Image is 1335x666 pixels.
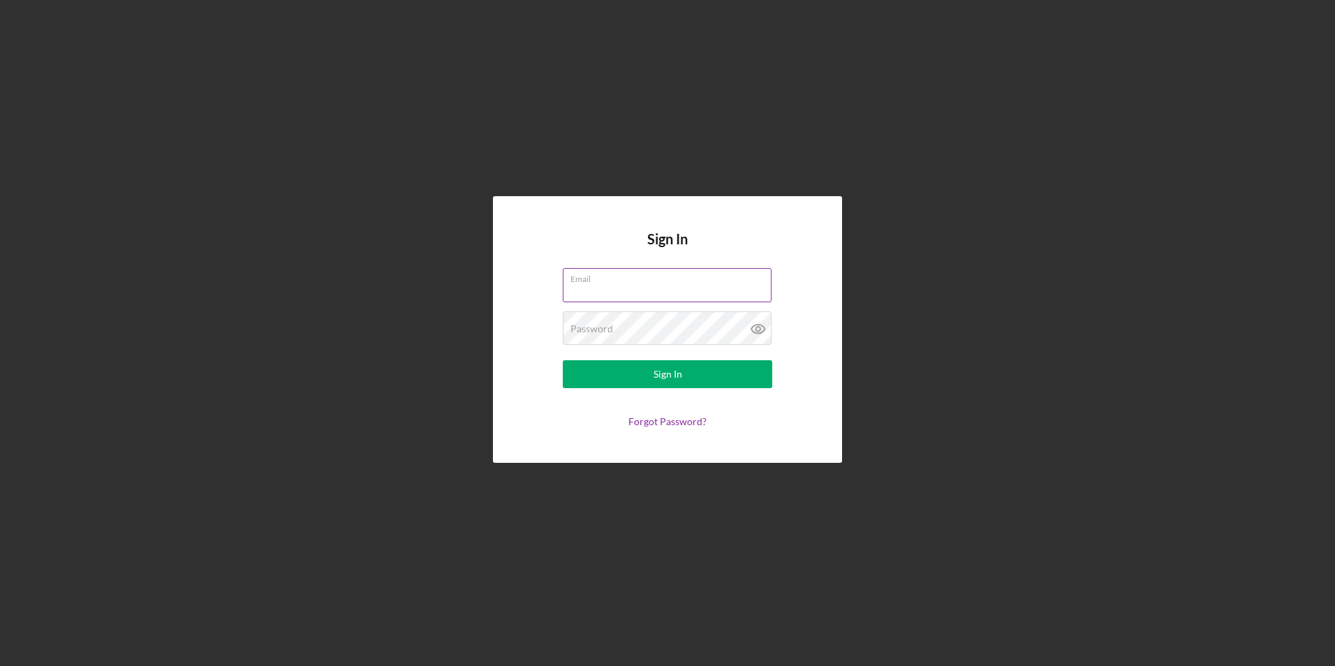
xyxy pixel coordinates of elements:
[570,323,613,334] label: Password
[563,360,772,388] button: Sign In
[628,415,707,427] a: Forgot Password?
[647,231,688,268] h4: Sign In
[654,360,682,388] div: Sign In
[570,269,772,284] label: Email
